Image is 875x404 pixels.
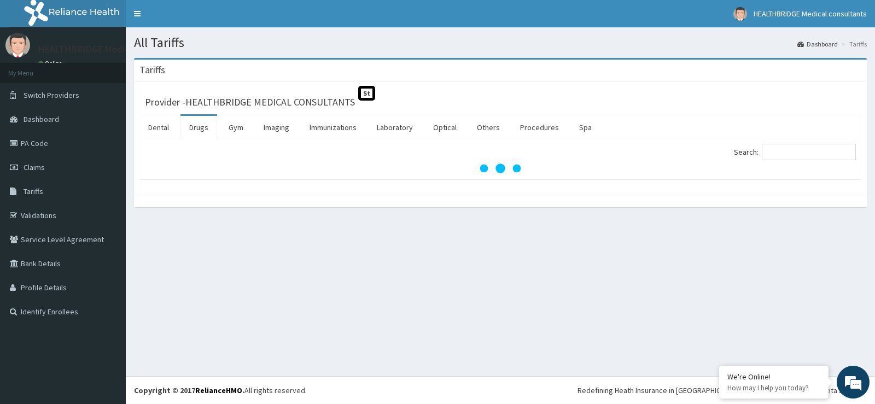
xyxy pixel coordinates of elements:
[180,116,217,139] a: Drugs
[195,385,242,395] a: RelianceHMO
[5,33,30,57] img: User Image
[511,116,568,139] a: Procedures
[727,383,820,393] p: How may I help you today?
[126,376,875,404] footer: All rights reserved.
[358,86,375,101] span: St
[754,9,867,19] span: HEALTHBRIDGE Medical consultants
[24,90,79,100] span: Switch Providers
[479,147,522,190] svg: audio-loading
[139,65,165,75] h3: Tariffs
[839,39,867,49] li: Tariffs
[139,116,178,139] a: Dental
[577,385,867,396] div: Redefining Heath Insurance in [GEOGRAPHIC_DATA] using Telemedicine and Data Science!
[38,60,65,67] a: Online
[134,385,244,395] strong: Copyright © 2017 .
[468,116,509,139] a: Others
[570,116,600,139] a: Spa
[368,116,422,139] a: Laboratory
[733,7,747,21] img: User Image
[24,186,43,196] span: Tariffs
[424,116,465,139] a: Optical
[134,36,867,50] h1: All Tariffs
[762,144,856,160] input: Search:
[24,114,59,124] span: Dashboard
[145,97,355,107] h3: Provider - HEALTHBRIDGE MEDICAL CONSULTANTS
[38,44,191,54] p: HEALTHBRIDGE Medical consultants
[727,372,820,382] div: We're Online!
[24,162,45,172] span: Claims
[734,144,856,160] label: Search:
[220,116,252,139] a: Gym
[301,116,365,139] a: Immunizations
[797,39,838,49] a: Dashboard
[255,116,298,139] a: Imaging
